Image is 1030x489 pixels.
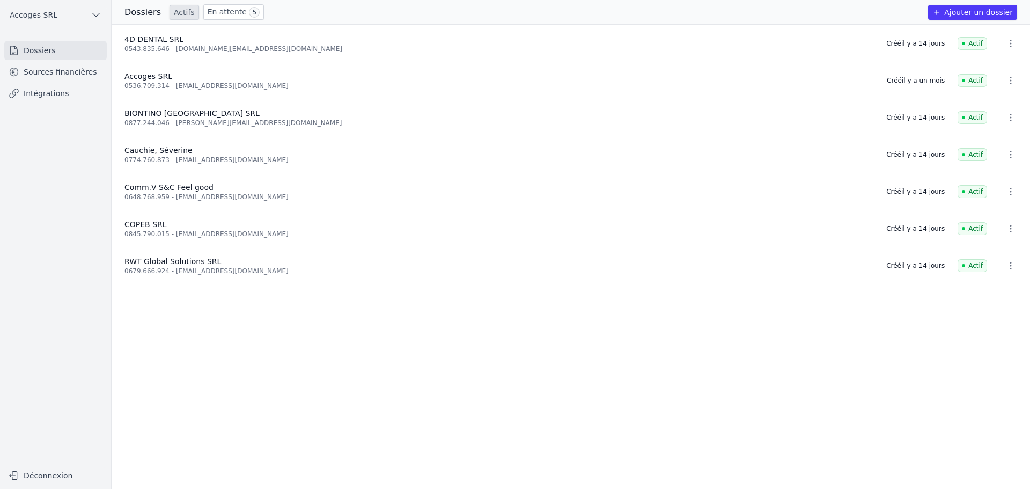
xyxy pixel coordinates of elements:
[4,84,107,103] a: Intégrations
[124,119,873,127] div: 0877.244.046 - [PERSON_NAME][EMAIL_ADDRESS][DOMAIN_NAME]
[958,111,987,124] span: Actif
[124,72,172,81] span: Accoges SRL
[124,45,873,53] div: 0543.835.646 - [DOMAIN_NAME][EMAIL_ADDRESS][DOMAIN_NAME]
[958,37,987,50] span: Actif
[958,222,987,235] span: Actif
[124,230,873,238] div: 0845.790.015 - [EMAIL_ADDRESS][DOMAIN_NAME]
[203,4,264,20] a: En attente 5
[958,74,987,87] span: Actif
[886,261,945,270] div: Créé il y a 14 jours
[124,35,183,43] span: 4D DENTAL SRL
[886,39,945,48] div: Créé il y a 14 jours
[928,5,1017,20] button: Ajouter un dossier
[124,183,214,192] span: Comm.V S&C Feel good
[886,150,945,159] div: Créé il y a 14 jours
[4,41,107,60] a: Dossiers
[124,146,193,155] span: Cauchie, Séverine
[958,259,987,272] span: Actif
[886,224,945,233] div: Créé il y a 14 jours
[170,5,199,20] a: Actifs
[124,82,874,90] div: 0536.709.314 - [EMAIL_ADDRESS][DOMAIN_NAME]
[886,113,945,122] div: Créé il y a 14 jours
[249,7,260,18] span: 5
[124,267,873,275] div: 0679.666.924 - [EMAIL_ADDRESS][DOMAIN_NAME]
[958,185,987,198] span: Actif
[887,76,945,85] div: Créé il y a un mois
[4,467,107,484] button: Déconnexion
[10,10,57,20] span: Accoges SRL
[124,257,221,266] span: RWT Global Solutions SRL
[124,109,260,118] span: BIONTINO [GEOGRAPHIC_DATA] SRL
[124,193,873,201] div: 0648.768.959 - [EMAIL_ADDRESS][DOMAIN_NAME]
[4,62,107,82] a: Sources financières
[124,220,167,229] span: COPEB SRL
[958,148,987,161] span: Actif
[886,187,945,196] div: Créé il y a 14 jours
[124,156,873,164] div: 0774.760.873 - [EMAIL_ADDRESS][DOMAIN_NAME]
[124,6,161,19] h3: Dossiers
[4,6,107,24] button: Accoges SRL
